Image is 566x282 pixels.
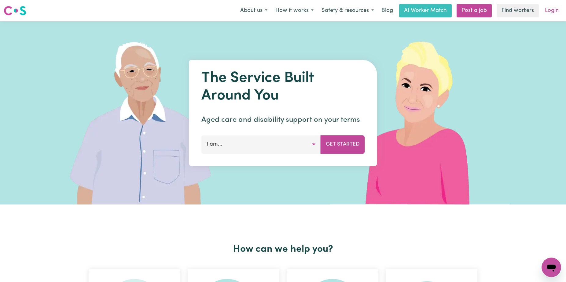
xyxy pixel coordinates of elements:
a: AI Worker Match [399,4,452,17]
h2: How can we help you? [85,244,481,255]
button: How it works [271,4,318,17]
a: Login [541,4,562,17]
button: About us [236,4,271,17]
a: Post a job [457,4,492,17]
p: Aged care and disability support on your terms [201,114,365,125]
button: I am... [201,135,321,154]
img: Careseekers logo [4,5,26,16]
a: Careseekers logo [4,4,26,18]
a: Find workers [497,4,539,17]
h1: The Service Built Around You [201,70,365,105]
iframe: Button to launch messaging window [542,258,561,277]
a: Blog [378,4,397,17]
button: Get Started [321,135,365,154]
button: Safety & resources [318,4,378,17]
